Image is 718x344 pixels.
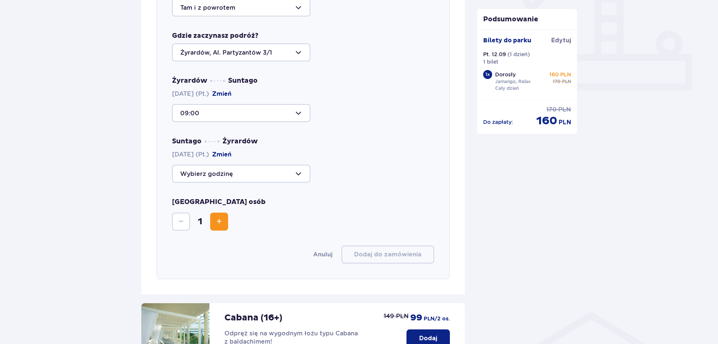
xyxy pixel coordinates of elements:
span: Żyrardów [172,76,207,85]
span: 1 [191,216,209,227]
button: Increase [210,213,228,231]
span: Żyrardów [223,137,258,146]
p: Dodaj do zamówienia [354,250,421,259]
div: 1 x [483,70,492,79]
button: Decrease [172,213,190,231]
span: Suntago [172,137,202,146]
p: 1 bilet [483,58,498,66]
p: Podsumowanie [477,15,577,24]
p: Bilety do parku [483,36,531,45]
button: Dodaj do zamówienia [341,246,434,264]
p: 170 [553,78,561,85]
p: Dorosły [495,71,516,78]
span: Suntago [228,76,258,85]
p: PLN [562,78,571,85]
p: PLN /2 os. [424,315,450,323]
p: Jamango, Relax [495,78,531,85]
p: 170 [546,106,557,114]
p: ( 1 dzień ) [507,51,530,58]
p: Gdzie zaczynasz podróż? [172,31,258,40]
a: Edytuj [551,36,571,45]
p: 149 PLN [384,312,409,320]
span: [DATE] (Pt.) [172,150,231,159]
p: PLN [558,106,571,114]
p: 99 [410,312,422,323]
p: Cały dzień [495,85,519,92]
img: dots [210,80,225,82]
button: Anuluj [313,250,332,259]
button: Zmień [212,150,231,159]
p: 160 PLN [549,71,571,78]
p: Pt. 12.09 [483,51,506,58]
p: PLN [559,118,571,127]
p: 160 [536,114,557,128]
img: dots [205,140,220,143]
span: [DATE] (Pt.) [172,90,231,98]
p: Dodaj [419,334,437,343]
p: Cabana (16+) [224,312,282,323]
p: [GEOGRAPHIC_DATA] osób [172,198,266,207]
p: Do zapłaty : [483,118,513,126]
button: Zmień [212,90,231,98]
